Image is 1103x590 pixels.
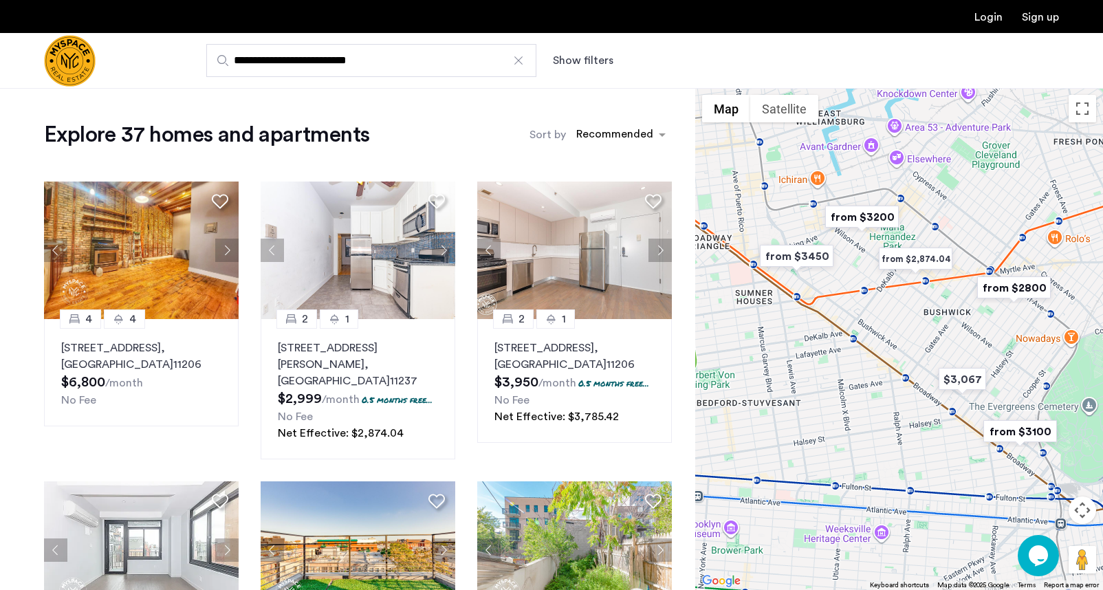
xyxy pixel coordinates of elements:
[972,272,1056,303] div: from $2800
[261,239,284,262] button: Previous apartment
[44,319,239,426] a: 44[STREET_ADDRESS], [GEOGRAPHIC_DATA]11206No Fee
[278,340,438,389] p: [STREET_ADDRESS][PERSON_NAME] 11237
[44,35,96,87] a: Cazamio Logo
[699,572,744,590] a: Open this area in Google Maps (opens a new window)
[278,392,322,406] span: $2,999
[569,122,673,147] ng-select: sort-apartment
[215,538,239,562] button: Next apartment
[574,126,653,146] div: Recommended
[873,243,958,274] div: from $2,874.04
[1022,12,1059,23] a: Registration
[1018,535,1062,576] iframe: chat widget
[562,311,566,327] span: 1
[538,378,576,389] sub: /month
[44,35,96,87] img: logo
[44,121,369,149] h1: Explore 37 homes and apartments
[1044,580,1099,590] a: Report a map error
[322,394,360,405] sub: /month
[937,582,1009,589] span: Map data ©2025 Google
[477,538,501,562] button: Previous apartment
[44,182,239,319] img: 1997_638660665121086177.jpeg
[648,538,672,562] button: Next apartment
[1018,580,1036,590] a: Terms (opens in new tab)
[477,319,672,443] a: 21[STREET_ADDRESS], [GEOGRAPHIC_DATA]112060.5 months free...No FeeNet Effective: $3,785.42
[44,538,67,562] button: Previous apartment
[1069,95,1096,122] button: Toggle fullscreen view
[362,394,433,406] p: 0.5 months free...
[477,239,501,262] button: Previous apartment
[648,239,672,262] button: Next apartment
[61,375,105,389] span: $6,800
[278,411,313,422] span: No Fee
[494,340,655,373] p: [STREET_ADDRESS] 11206
[518,311,525,327] span: 2
[61,395,96,406] span: No Fee
[129,311,136,327] span: 4
[85,311,92,327] span: 4
[494,411,619,422] span: Net Effective: $3,785.42
[578,378,649,389] p: 0.5 months free...
[345,311,349,327] span: 1
[302,311,308,327] span: 2
[1069,546,1096,573] button: Drag Pegman onto the map to open Street View
[974,12,1003,23] a: Login
[278,428,404,439] span: Net Effective: $2,874.04
[261,538,284,562] button: Previous apartment
[477,182,673,319] img: 1990_638168315537685177.jpeg
[61,340,221,373] p: [STREET_ADDRESS] 11206
[754,241,839,272] div: from $3450
[494,375,538,389] span: $3,950
[261,182,456,319] img: 22_638155377303699184.jpeg
[529,127,566,143] label: Sort by
[44,239,67,262] button: Previous apartment
[494,395,529,406] span: No Fee
[699,572,744,590] img: Google
[432,239,455,262] button: Next apartment
[105,378,143,389] sub: /month
[933,364,992,395] div: $3,067
[820,201,904,232] div: from $3200
[432,538,455,562] button: Next apartment
[1069,496,1096,524] button: Map camera controls
[206,44,536,77] input: Apartment Search
[750,95,818,122] button: Show satellite imagery
[553,52,613,69] button: Show or hide filters
[215,239,239,262] button: Next apartment
[702,95,750,122] button: Show street map
[870,580,929,590] button: Keyboard shortcuts
[978,416,1062,447] div: from $3100
[261,319,455,459] a: 21[STREET_ADDRESS][PERSON_NAME], [GEOGRAPHIC_DATA]112370.5 months free...No FeeNet Effective: $2,...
